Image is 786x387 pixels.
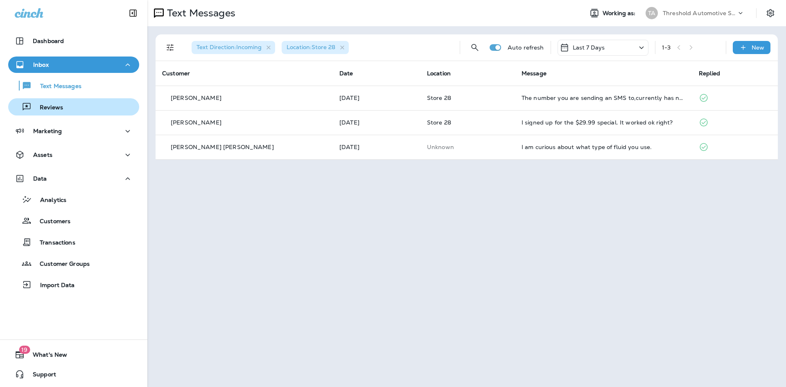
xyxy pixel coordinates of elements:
p: Customer Groups [32,260,90,268]
p: Reviews [32,104,63,112]
button: Inbox [8,57,139,73]
button: Settings [763,6,778,20]
p: Transactions [32,239,75,247]
button: 19What's New [8,346,139,363]
button: Import Data [8,276,139,293]
div: The number you are sending an SMS to,currently has no SMS capabilities. [522,95,686,101]
p: Aug 18, 2025 05:16 PM [339,119,414,126]
span: Message [522,70,547,77]
span: Customer [162,70,190,77]
p: [PERSON_NAME] [171,119,221,126]
span: Replied [699,70,720,77]
p: Last 7 Days [573,44,605,51]
span: What's New [25,351,67,361]
p: This customer does not have a last location and the phone number they messaged is not assigned to... [427,144,508,150]
p: Inbox [33,61,49,68]
button: Reviews [8,98,139,115]
p: Customers [32,218,70,226]
p: Threshold Automotive Service dba Grease Monkey [663,10,736,16]
p: Data [33,175,47,182]
div: TA [646,7,658,19]
div: Text Direction:Incoming [192,41,275,54]
button: Filters [162,39,178,56]
span: Working as: [603,10,637,17]
span: Support [25,371,56,381]
p: Auto refresh [508,44,544,51]
span: Store 28 [427,94,451,102]
p: New [752,44,764,51]
div: I signed up for the $29.99 special. It worked ok right? [522,119,686,126]
span: Location [427,70,451,77]
span: Location : Store 28 [287,43,335,51]
p: Import Data [32,282,75,290]
span: Store 28 [427,119,451,126]
p: [PERSON_NAME] [171,95,221,101]
button: Customer Groups [8,255,139,272]
div: Location:Store 28 [282,41,349,54]
p: Aug 22, 2025 09:23 AM [339,95,414,101]
button: Analytics [8,191,139,208]
button: Customers [8,212,139,229]
span: Date [339,70,353,77]
p: Aug 17, 2025 05:38 PM [339,144,414,150]
p: Analytics [32,197,66,204]
button: Dashboard [8,33,139,49]
button: Support [8,366,139,382]
div: 1 - 3 [662,44,671,51]
button: Marketing [8,123,139,139]
p: Marketing [33,128,62,134]
button: Assets [8,147,139,163]
div: I am curious about what type of fluid you use. [522,144,686,150]
button: Search Messages [467,39,483,56]
p: [PERSON_NAME] [PERSON_NAME] [171,144,274,150]
button: Collapse Sidebar [122,5,145,21]
p: Text Messages [32,83,81,91]
p: Dashboard [33,38,64,44]
span: Text Direction : Incoming [196,43,262,51]
button: Text Messages [8,77,139,94]
button: Transactions [8,233,139,251]
p: Assets [33,152,52,158]
p: Text Messages [164,7,235,19]
button: Data [8,170,139,187]
span: 19 [19,346,30,354]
